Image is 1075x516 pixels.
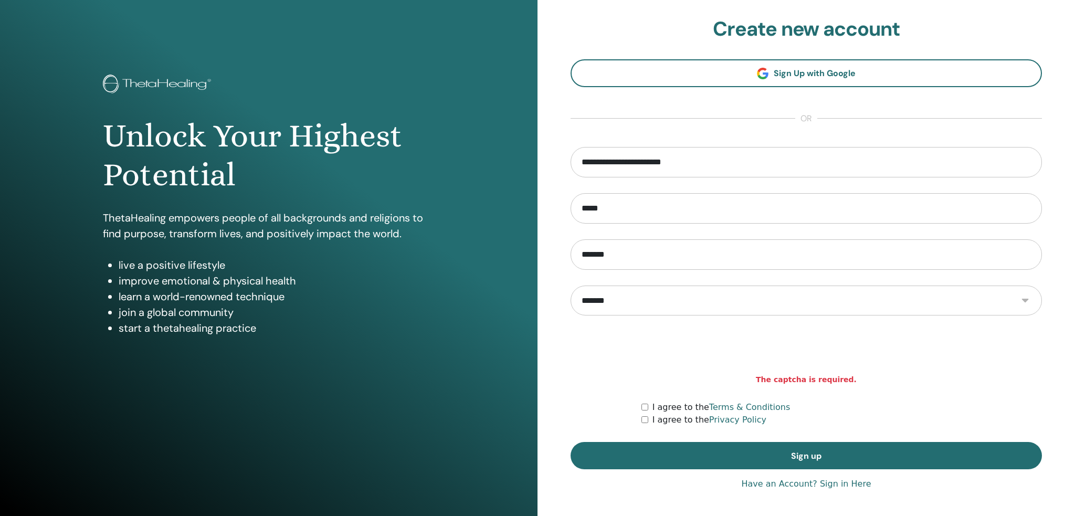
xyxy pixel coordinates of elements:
[119,273,435,289] li: improve emotional & physical health
[103,210,435,241] p: ThetaHealing empowers people of all backgrounds and religions to find purpose, transform lives, a...
[741,478,871,490] a: Have an Account? Sign in Here
[571,442,1042,469] button: Sign up
[119,257,435,273] li: live a positive lifestyle
[571,59,1042,87] a: Sign Up with Google
[795,112,817,125] span: or
[756,374,857,385] strong: The captcha is required.
[709,415,766,425] a: Privacy Policy
[119,320,435,336] li: start a thetahealing practice
[103,117,435,195] h1: Unlock Your Highest Potential
[652,401,791,414] label: I agree to the
[119,304,435,320] li: join a global community
[652,414,766,426] label: I agree to the
[119,289,435,304] li: learn a world-renowned technique
[791,450,821,461] span: Sign up
[774,68,856,79] span: Sign Up with Google
[726,331,886,372] iframe: reCAPTCHA
[571,17,1042,41] h2: Create new account
[709,402,790,412] a: Terms & Conditions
